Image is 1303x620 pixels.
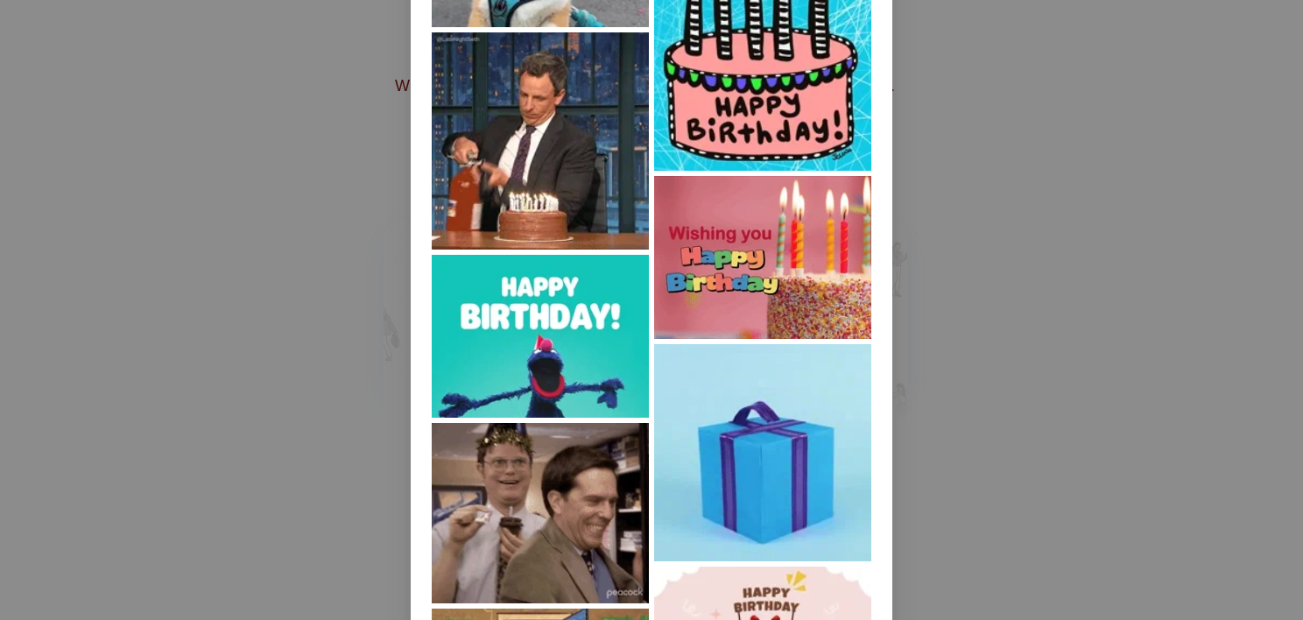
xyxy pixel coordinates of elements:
[654,344,871,561] img: Happy Birthday Love GIF by Slanted Studios
[432,32,649,250] img: Happy Birthday GIF by Late Night with Seth Meyers
[654,176,871,339] img: Happy Birthday GIF by Sealed With A GIF
[432,255,649,418] img: Happy Birthday GIF by Sesame Street
[432,423,649,603] img: Happy Birthday Party GIF by The Office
